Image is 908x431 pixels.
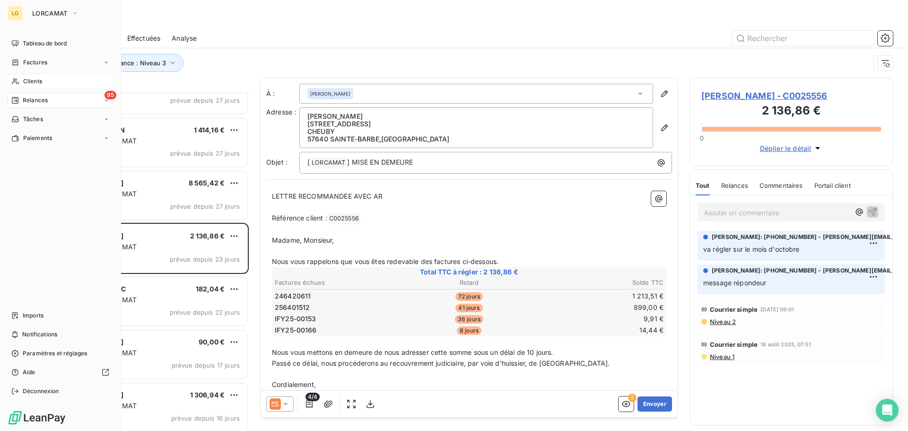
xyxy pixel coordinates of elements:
[272,380,316,388] span: Cordialement,
[535,314,664,324] td: 9,91 €
[190,391,225,399] span: 1 306,94 €
[170,255,240,263] span: prévue depuis 23 jours
[272,359,610,367] span: Passé ce délai, nous procéderons au recouvrement judiciaire, par voie d'huissier, de [GEOGRAPHIC_...
[170,97,240,104] span: prévue depuis 27 jours
[23,368,35,377] span: Aide
[272,236,334,244] span: Madame, Monsieur,
[732,31,874,46] input: Rechercher
[696,182,710,189] span: Tout
[266,89,299,98] label: À :
[81,59,166,67] span: Niveau de relance : Niveau 3
[814,182,851,189] span: Portail client
[272,214,327,222] span: Référence client :
[455,292,483,301] span: 72 jours
[760,307,794,312] span: [DATE] 09:01
[274,278,403,288] th: Factures échues
[307,120,645,128] p: [STREET_ADDRESS]
[67,54,183,72] button: Niveau de relance : Niveau 3
[757,143,826,154] button: Déplier le détail
[196,285,225,293] span: 182,04 €
[22,330,57,339] span: Notifications
[194,126,225,134] span: 1 414,16 €
[637,396,672,412] button: Envoyer
[199,338,225,346] span: 90,00 €
[709,353,734,361] span: Niveau 1
[709,318,736,325] span: Niveau 2
[272,192,383,200] span: LETTRE RECOMMANDEE AVEC AR
[170,150,240,157] span: prévue depuis 27 jours
[190,232,225,240] span: 2 136,86 €
[535,291,664,301] td: 1 213,51 €
[307,113,645,120] p: [PERSON_NAME]
[23,58,47,67] span: Factures
[189,179,225,187] span: 8 565,42 €
[45,93,249,431] div: grid
[23,134,52,142] span: Paiements
[760,143,812,153] span: Déplier le détail
[8,365,113,380] a: Aide
[701,102,881,121] h3: 2 136,86 €
[23,311,44,320] span: Imports
[710,341,758,348] span: Courrier simple
[272,257,498,265] span: Nous vous rappelons que vous êtes redevable des factures ci-dessous.
[266,108,296,116] span: Adresse :
[457,326,481,335] span: 8 jours
[23,39,67,48] span: Tableau de bord
[105,91,116,99] span: 95
[310,158,347,168] span: LORCAMAT
[272,348,553,356] span: Nous vous mettons en demeure de nous adresser cette somme sous un délai de 10 jours.
[170,202,240,210] span: prévue depuis 27 jours
[266,158,288,166] span: Objet :
[8,410,66,425] img: Logo LeanPay
[455,315,483,324] span: 36 jours
[23,77,42,86] span: Clients
[275,303,310,312] span: 256401512
[23,349,87,358] span: Paramètres et réglages
[8,6,23,21] div: LO
[535,302,664,313] td: 899,00 €
[172,34,197,43] span: Analyse
[307,158,310,166] span: [
[23,387,59,396] span: Déconnexion
[703,279,767,287] span: message répondeur
[347,158,413,166] span: ] MISE EN DEMEURE
[876,399,899,422] div: Open Intercom Messenger
[404,278,533,288] th: Retard
[32,9,68,17] span: LORCAMAT
[760,182,803,189] span: Commentaires
[710,306,758,313] span: Courrier simple
[171,414,240,422] span: prévue depuis 16 jours
[535,325,664,335] td: 14,44 €
[275,325,317,335] span: IFY25-00166
[273,267,665,277] span: Total TTC à régler : 2 136,86 €
[703,245,800,253] span: va régler sur le mois d'octobre
[310,90,350,97] span: [PERSON_NAME]
[127,34,161,43] span: Effectuées
[275,291,311,301] span: 246420611
[172,361,240,369] span: prévue depuis 17 jours
[275,314,316,324] span: IFY25-00153
[760,342,811,347] span: 18 août 2025, 07:51
[535,278,664,288] th: Solde TTC
[23,96,48,105] span: Relances
[700,134,704,142] span: 0
[307,128,645,135] p: CHEUBY
[701,89,881,102] span: [PERSON_NAME] - C0025556
[170,308,240,316] span: prévue depuis 22 jours
[306,393,320,401] span: 4/4
[721,182,748,189] span: Relances
[307,135,645,143] p: 57640 SAINTE-BARBE , [GEOGRAPHIC_DATA]
[455,304,482,312] span: 41 jours
[328,213,360,224] span: C0025556
[23,115,43,123] span: Tâches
